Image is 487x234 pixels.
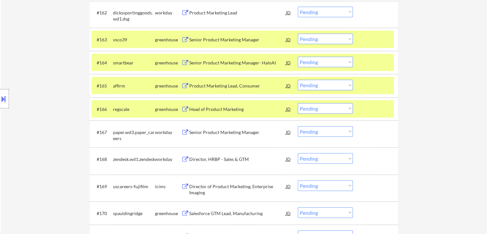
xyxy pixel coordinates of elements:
[113,106,155,113] div: regscale
[189,183,286,196] div: Director of Product Marketing, Enterprise Imaging
[97,156,108,163] div: #168
[155,156,181,163] div: workday
[285,103,292,115] div: JD
[285,57,292,68] div: JD
[189,60,286,66] div: Senior Product Marketing Manager- HaloAI
[155,83,181,89] div: greenhouse
[155,10,181,16] div: workday
[189,83,286,89] div: Product Marketing Lead, Consumer
[285,180,292,192] div: JD
[285,153,292,165] div: JD
[113,37,155,43] div: vsco39
[113,129,155,142] div: paper.wd3.paper_careers
[113,10,155,22] div: dickssportinggoods.wd1.dsg
[189,106,286,113] div: Head of Product Marketing
[155,183,181,190] div: icims
[97,10,108,16] div: #162
[285,126,292,138] div: JD
[285,7,292,18] div: JD
[155,129,181,136] div: workday
[285,80,292,91] div: JD
[189,10,286,16] div: Product Marketing Lead
[155,60,181,66] div: greenhouse
[113,60,155,66] div: smartbear
[189,129,286,136] div: Senior Product Marketing Manager
[189,37,286,43] div: Senior Product Marketing Manager
[189,210,286,217] div: Salesforce GTM Lead, Manufacturing
[155,210,181,217] div: greenhouse
[285,34,292,45] div: JD
[113,83,155,89] div: affirm
[113,183,155,190] div: uscareers-fujifilm
[285,207,292,219] div: JD
[113,210,155,217] div: spauldingridge
[97,183,108,190] div: #169
[113,156,155,163] div: zendesk.wd1.zendesk
[155,37,181,43] div: greenhouse
[189,156,286,163] div: Director, HRBP - Sales & GTM
[155,106,181,113] div: greenhouse
[97,37,108,43] div: #163
[97,210,108,217] div: #170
